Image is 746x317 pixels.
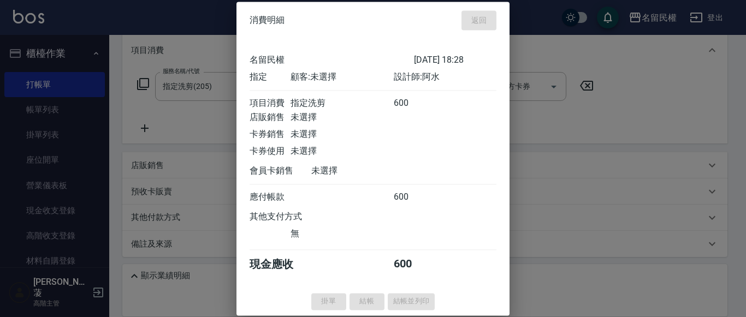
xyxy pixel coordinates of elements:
[250,257,311,272] div: 現金應收
[291,112,393,123] div: 未選擇
[291,129,393,140] div: 未選擇
[394,71,496,83] div: 設計師: 阿水
[291,98,393,109] div: 指定洗剪
[250,98,291,109] div: 項目消費
[250,129,291,140] div: 卡券銷售
[250,15,285,26] span: 消費明細
[414,55,496,66] div: [DATE] 18:28
[250,146,291,157] div: 卡券使用
[291,146,393,157] div: 未選擇
[291,71,393,83] div: 顧客: 未選擇
[250,192,291,203] div: 應付帳款
[250,71,291,83] div: 指定
[394,98,435,109] div: 600
[394,257,435,272] div: 600
[250,211,332,223] div: 其他支付方式
[394,192,435,203] div: 600
[250,55,414,66] div: 名留民權
[250,112,291,123] div: 店販銷售
[291,228,393,240] div: 無
[250,165,311,177] div: 會員卡銷售
[311,165,414,177] div: 未選擇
